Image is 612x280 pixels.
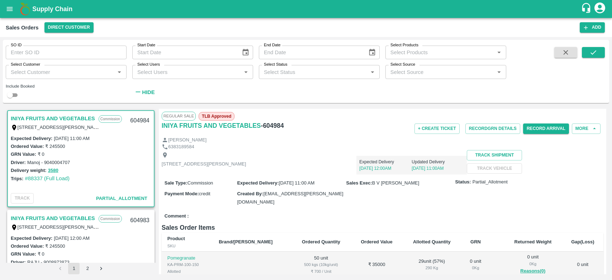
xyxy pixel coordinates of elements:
[54,235,89,241] label: [DATE] 12:00 AM
[261,121,284,131] h6: - 604984
[291,252,351,278] td: 50 unit
[48,167,58,175] button: 3580
[167,255,207,262] p: Pomegranate
[168,144,194,150] p: 6383189584
[359,159,412,165] p: Expected Delivery
[32,4,581,14] a: Supply Chain
[509,267,556,275] button: Reasons(0)
[572,123,601,134] button: More
[470,239,481,244] b: GRN
[264,42,280,48] label: End Date
[239,46,252,59] button: Choose date
[408,265,455,271] div: 290 Kg
[11,235,52,241] label: Expected Delivery :
[473,179,508,186] span: Partial_Allotment
[279,180,314,186] span: [DATE] 11:00 AM
[6,23,39,32] div: Sales Orders
[562,252,603,278] td: 0 unit
[53,263,108,274] nav: pagination navigation
[237,191,343,204] span: [EMAIL_ADDRESS][PERSON_NAME][DOMAIN_NAME]
[162,161,246,168] p: [STREET_ADDRESS][PERSON_NAME]
[45,144,65,149] label: ₹ 245500
[44,22,94,33] button: Select DC
[237,180,279,186] label: Expected Delivery :
[494,48,504,57] button: Open
[45,243,65,249] label: ₹ 245500
[494,67,504,77] button: Open
[6,46,127,59] input: Enter SO ID
[388,48,492,57] input: Select Products
[27,260,70,265] label: RAJU - 9008973873
[359,165,412,172] p: [DATE] 12:00AM
[1,1,18,17] button: open drawer
[581,3,593,15] div: customer-support
[68,263,80,274] button: page 1
[134,67,239,76] input: Select Users
[115,67,124,77] button: Open
[11,114,95,123] a: INIYA FRUITS AND VEGETABLES
[96,196,147,201] span: Partial_Allotment
[162,112,196,120] span: Regular Sale
[465,123,520,134] button: RecordGRN Details
[412,159,464,165] p: Updated Delivery
[167,268,207,275] div: Allotted
[514,239,552,244] b: Returned Weight
[32,5,72,13] b: Supply Chain
[509,261,556,267] div: 0 Kg
[99,215,122,223] p: Commission
[413,239,451,244] b: Allotted Quantity
[455,179,471,186] label: Status:
[25,176,70,181] a: #88337 (Full Load)
[11,42,22,48] label: SO ID
[18,2,32,16] img: logo
[126,112,153,129] div: 604984
[571,239,594,244] b: Gap(Loss)
[593,1,606,17] div: account of current user
[467,258,484,271] div: 0 unit
[162,121,261,131] a: INIYA FRUITS AND VEGETABLES
[11,151,36,157] label: GRN Value:
[412,165,464,172] p: [DATE] 11:00AM
[162,223,603,233] h6: Sales Order Items
[38,151,44,157] label: ₹ 0
[165,180,188,186] label: Sale Type :
[82,263,93,274] button: Go to page 2
[264,62,288,67] label: Select Status
[11,251,36,257] label: GRN Value:
[219,239,272,244] b: Brand/[PERSON_NAME]
[18,224,102,230] label: [STREET_ADDRESS][PERSON_NAME]
[6,83,127,89] div: Include Booked
[165,191,199,196] label: Payment Mode :
[11,62,40,67] label: Select Customer
[168,137,207,144] p: [PERSON_NAME]
[11,136,52,141] label: Expected Delivery :
[408,258,455,271] div: 29 unit ( 57 %)
[346,180,372,186] label: Sales Exec :
[361,239,392,244] b: Ordered Value
[11,260,26,265] label: Driver:
[11,168,47,173] label: Delivery weight:
[368,67,377,77] button: Open
[137,62,160,67] label: Select Users
[137,42,155,48] label: Start Date
[95,263,107,274] button: Go to next page
[414,123,460,134] button: + Create Ticket
[167,236,185,241] b: Product
[241,67,251,77] button: Open
[467,265,484,271] div: 0 Kg
[467,150,522,160] button: Track Shipment
[297,268,345,275] div: ₹ 700 / Unit
[297,261,345,268] div: 500 kgs (10kg/unit)
[99,115,122,123] p: Commission
[302,239,340,244] b: Ordered Quantity
[132,46,236,59] input: Start Date
[126,212,153,229] div: 604983
[165,213,189,220] label: Comment :
[259,46,362,59] input: End Date
[390,62,415,67] label: Select Source
[199,191,210,196] span: credit
[188,180,213,186] span: Commission
[199,112,234,121] span: TLB Approved
[11,176,23,181] label: Trips:
[523,123,569,134] button: Record Arrival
